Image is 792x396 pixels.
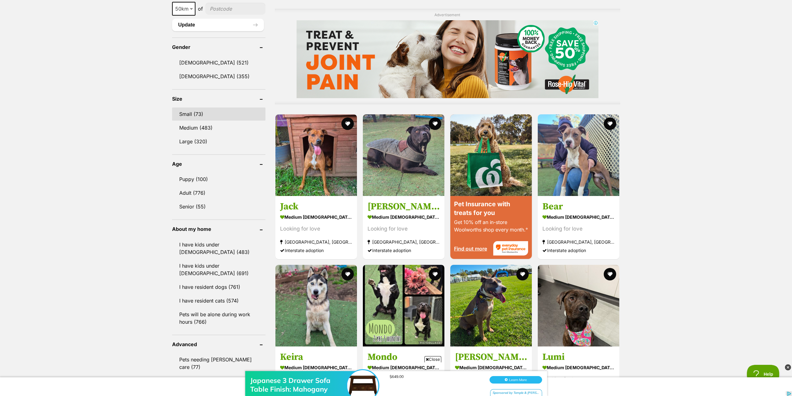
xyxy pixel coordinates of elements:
[368,224,440,233] div: Looking for love
[785,364,791,370] img: close_grey_3x.png
[172,173,265,186] a: Puppy (100)
[250,17,350,35] div: Japanese 3 Drawer Sofa Table Finish: Mahogany
[390,16,483,20] div: $649.00
[172,70,265,83] a: [DEMOGRAPHIC_DATA] (355)
[368,246,440,254] div: Interstate adoption
[172,19,264,31] button: Update
[542,246,615,254] div: Interstate adoption
[205,3,265,15] input: postcode
[368,200,440,212] h3: [PERSON_NAME]
[542,224,615,233] div: Looking for love
[172,200,265,213] a: Senior (55)
[172,135,265,148] a: Large (320)
[280,351,352,363] h3: Keira
[280,246,352,254] div: Interstate adoption
[604,268,616,280] button: favourite
[450,265,532,346] img: Miley - American Staffordshire Terrier Dog
[172,353,265,374] a: Pets needing [PERSON_NAME] care (77)
[172,2,195,16] span: 50km
[368,351,440,363] h3: Mondo
[363,265,444,346] img: Mondo - Staffordshire Bull Terrier Dog
[280,212,352,221] strong: medium [DEMOGRAPHIC_DATA] Dog
[341,117,354,130] button: favourite
[172,238,265,259] a: I have kids under [DEMOGRAPHIC_DATA] (483)
[429,117,441,130] button: favourite
[198,5,203,12] span: of
[173,4,195,13] span: 50km
[363,196,444,259] a: [PERSON_NAME] medium [DEMOGRAPHIC_DATA] Dog Looking for love [GEOGRAPHIC_DATA], [GEOGRAPHIC_DATA]...
[538,114,619,196] img: Bear - American Staffordshire Terrier Dog
[604,117,616,130] button: favourite
[455,351,527,363] h3: [PERSON_NAME]
[516,268,529,280] button: favourite
[347,12,378,43] img: Japanese 3 Drawer Sofa Table Finish: Mahogany
[542,351,615,363] h3: Lumi
[172,226,265,232] header: About my home
[275,196,357,259] a: Jack medium [DEMOGRAPHIC_DATA] Dog Looking for love [GEOGRAPHIC_DATA], [GEOGRAPHIC_DATA] Intersta...
[172,341,265,347] header: Advanced
[368,212,440,221] strong: medium [DEMOGRAPHIC_DATA] Dog
[172,96,265,102] header: Size
[538,265,619,346] img: Lumi - Staffordshire Bull Terrier Dog
[172,121,265,134] a: Medium (483)
[172,294,265,307] a: I have resident cats (574)
[280,200,352,212] h3: Jack
[542,212,615,221] strong: medium [DEMOGRAPHIC_DATA] Dog
[363,114,444,196] img: Shaun - American Staffordshire Terrier Dog
[172,308,265,328] a: Pets will be alone during work hours (766)
[490,17,542,25] button: Learn More
[172,259,265,280] a: I have kids under [DEMOGRAPHIC_DATA] (691)
[280,237,352,246] strong: [GEOGRAPHIC_DATA], [GEOGRAPHIC_DATA]
[424,356,441,362] span: Close
[172,107,265,121] a: Small (73)
[542,237,615,246] strong: [GEOGRAPHIC_DATA], [GEOGRAPHIC_DATA]
[490,31,542,38] div: Sponsored by Temple & [PERSON_NAME]
[275,265,357,346] img: Keira - Siberian Husky Dog
[172,280,265,293] a: I have resident dogs (761)
[172,186,265,199] a: Adult (776)
[429,268,441,280] button: favourite
[542,200,615,212] h3: Bear
[341,268,354,280] button: favourite
[275,114,357,196] img: Jack - Mixed breed Dog
[172,44,265,50] header: Gender
[368,237,440,246] strong: [GEOGRAPHIC_DATA], [GEOGRAPHIC_DATA]
[280,224,352,233] div: Looking for love
[538,196,619,259] a: Bear medium [DEMOGRAPHIC_DATA] Dog Looking for love [GEOGRAPHIC_DATA], [GEOGRAPHIC_DATA] Intersta...
[275,9,620,104] div: Advertisement
[297,20,598,98] iframe: Advertisement
[172,56,265,69] a: [DEMOGRAPHIC_DATA] (521)
[172,161,265,167] header: Age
